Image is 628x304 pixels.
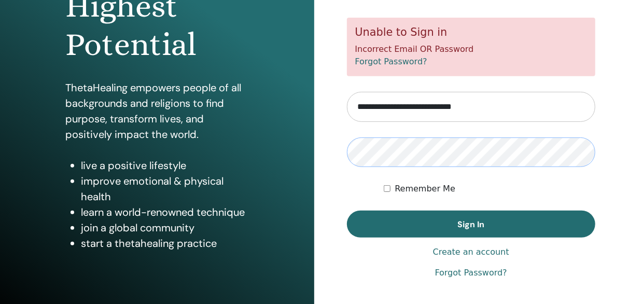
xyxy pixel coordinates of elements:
[81,236,249,251] li: start a thetahealing practice
[81,220,249,236] li: join a global community
[65,80,249,142] p: ThetaHealing empowers people of all backgrounds and religions to find purpose, transform lives, a...
[395,183,455,195] label: Remember Me
[347,211,596,238] button: Sign In
[81,158,249,173] li: live a positive lifestyle
[81,204,249,220] li: learn a world-renowned technique
[355,57,427,66] a: Forgot Password?
[433,246,509,258] a: Create an account
[347,18,596,76] div: Incorrect Email OR Password
[457,219,484,230] span: Sign In
[81,173,249,204] li: improve emotional & physical health
[355,26,588,39] h5: Unable to Sign in
[384,183,595,195] div: Keep me authenticated indefinitely or until I manually logout
[435,267,507,279] a: Forgot Password?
